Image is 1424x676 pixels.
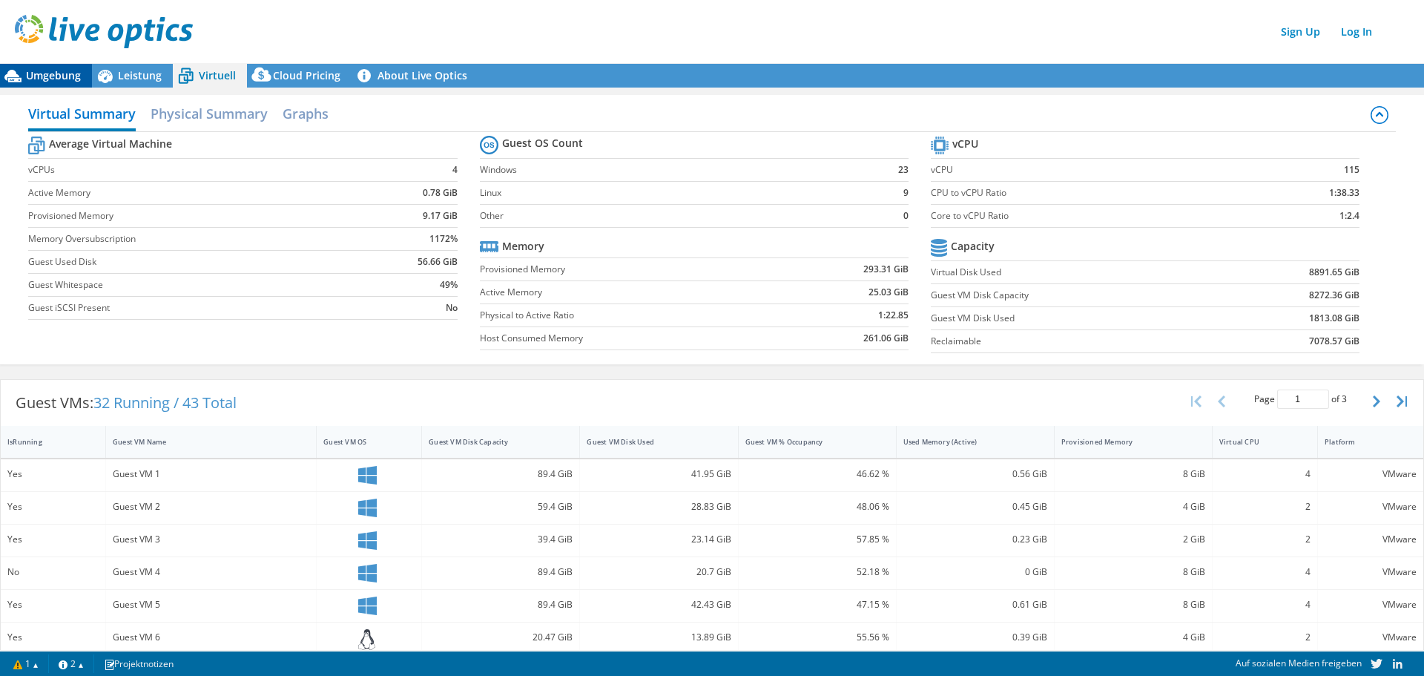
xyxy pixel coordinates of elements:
div: Guest VM Disk Used [587,437,713,447]
b: 0 [903,209,909,223]
img: live_optics_svg.svg [15,15,193,48]
b: vCPU [952,137,978,151]
div: 4 GiB [1061,499,1205,515]
label: vCPUs [28,163,363,177]
b: No [446,301,458,315]
div: 8 GiB [1061,466,1205,482]
b: 49% [440,278,458,292]
div: 89.4 GiB [429,597,573,613]
label: Guest VM Disk Capacity [931,288,1221,303]
a: 2 [48,654,94,673]
div: Platform [1325,437,1399,447]
div: 47.15 % [745,597,889,613]
b: Capacity [951,239,995,254]
label: Active Memory [28,186,363,200]
div: 48.06 % [745,499,889,515]
div: Virtual CPU [1219,437,1293,447]
span: Umgebung [26,68,81,82]
b: Guest OS Count [502,136,583,151]
a: Projektnotizen [93,654,184,673]
label: Other [480,209,869,223]
div: Guest VM Name [113,437,291,447]
div: VMware [1325,499,1417,515]
label: Active Memory [480,285,784,300]
div: 0.56 GiB [903,466,1047,482]
input: jump to page [1277,390,1329,409]
div: Guest VM % Occupancy [745,437,871,447]
div: 4 [1219,466,1311,482]
b: 8272.36 GiB [1309,288,1359,303]
div: 0 GiB [903,564,1047,580]
b: 1:38.33 [1329,186,1359,200]
b: 23 [898,163,909,177]
div: 20.47 GiB [429,629,573,646]
label: Virtual Disk Used [931,265,1221,280]
label: Linux [480,186,869,200]
div: 52.18 % [745,564,889,580]
label: Provisioned Memory [28,209,363,223]
div: 39.4 GiB [429,531,573,548]
b: 9.17 GiB [423,209,458,223]
b: 261.06 GiB [863,331,909,346]
div: Guest VM 3 [113,531,309,548]
div: 20.7 GiB [587,564,731,580]
div: Guest VM 5 [113,597,309,613]
div: 42.43 GiB [587,597,731,613]
span: Cloud Pricing [273,68,340,82]
div: Yes [7,499,99,515]
span: Virtuell [199,68,236,82]
span: Auf sozialen Medien freigeben [1236,657,1362,669]
div: VMware [1325,597,1417,613]
a: 1 [3,654,49,673]
a: Log In [1334,21,1379,42]
div: 59.4 GiB [429,499,573,515]
div: 41.95 GiB [587,466,731,482]
b: 25.03 GiB [868,285,909,300]
span: Page of [1254,390,1347,409]
div: Guest VM 6 [113,629,309,646]
label: Guest Used Disk [28,255,363,269]
div: 8 GiB [1061,564,1205,580]
div: 0.45 GiB [903,499,1047,515]
b: 7078.57 GiB [1309,334,1359,349]
div: Guest VM OS [323,437,397,447]
div: VMware [1325,564,1417,580]
div: Yes [7,597,99,613]
a: Sign Up [1273,21,1328,42]
div: 13.89 GiB [587,629,731,646]
div: Guest VM Disk Capacity [429,437,555,447]
div: 8 GiB [1061,597,1205,613]
h2: Physical Summary [151,99,268,128]
label: Core to vCPU Ratio [931,209,1247,223]
b: 9 [903,186,909,200]
div: 2 [1219,499,1311,515]
div: 23.14 GiB [587,531,731,548]
div: No [7,564,99,580]
div: Guest VM 1 [113,466,309,482]
b: 4 [452,163,458,177]
label: Physical to Active Ratio [480,308,784,323]
h2: Graphs [283,99,329,128]
span: 32 Running / 43 Total [93,393,237,413]
div: Yes [7,466,99,482]
label: Guest Whitespace [28,278,363,292]
label: Reclaimable [931,334,1221,349]
div: Guest VM 2 [113,499,309,515]
div: 55.56 % [745,629,889,646]
label: CPU to vCPU Ratio [931,186,1247,200]
div: Guest VMs: [1,380,251,426]
div: 46.62 % [745,466,889,482]
b: 56.66 GiB [418,255,458,269]
b: 1:22.85 [878,308,909,323]
div: 0.23 GiB [903,531,1047,548]
div: 4 [1219,597,1311,613]
div: 2 GiB [1061,531,1205,548]
div: 0.61 GiB [903,597,1047,613]
div: Yes [7,629,99,646]
div: 89.4 GiB [429,466,573,482]
b: 115 [1344,163,1359,177]
a: About Live Optics [352,64,478,88]
div: Guest VM 4 [113,564,309,580]
div: VMware [1325,531,1417,548]
label: Windows [480,163,869,177]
